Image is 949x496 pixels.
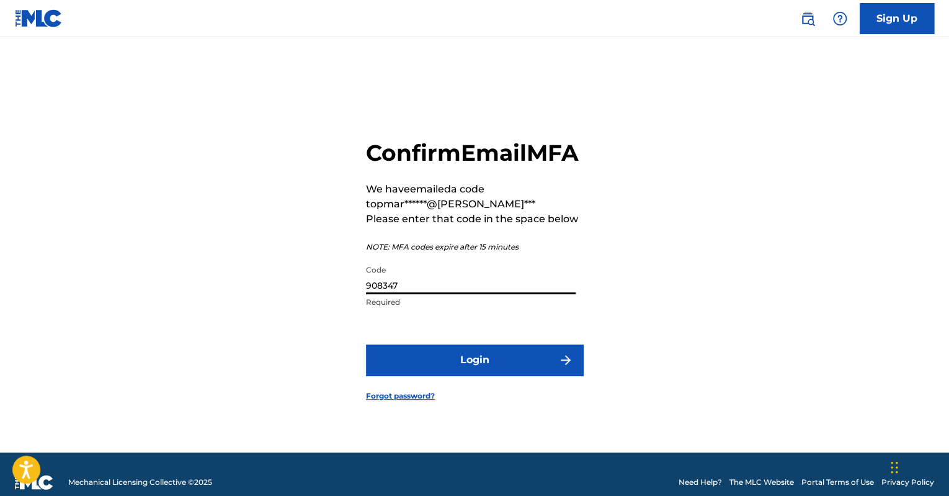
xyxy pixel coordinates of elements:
[366,139,583,167] h2: Confirm Email MFA
[881,477,934,488] a: Privacy Policy
[827,6,852,31] div: Help
[366,345,583,376] button: Login
[729,477,794,488] a: The MLC Website
[15,475,53,490] img: logo
[15,9,63,27] img: MLC Logo
[366,241,583,253] p: NOTE: MFA codes expire after 15 minutes
[860,3,934,34] a: Sign Up
[800,11,815,26] img: search
[887,436,949,496] iframe: Chat Widget
[68,477,212,488] span: Mechanical Licensing Collective © 2025
[887,436,949,496] div: Chat-Widget
[366,390,435,402] a: Forgot password?
[366,212,583,227] p: Please enter that code in the space below
[832,11,847,26] img: help
[366,297,576,308] p: Required
[801,477,874,488] a: Portal Terms of Use
[795,6,820,31] a: Public Search
[558,353,573,367] img: f7272a7cc735f4ea7f67.svg
[891,449,898,486] div: Ziehen
[366,182,583,212] p: We have emailed a code to pmar******@[PERSON_NAME]***
[679,477,722,488] a: Need Help?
